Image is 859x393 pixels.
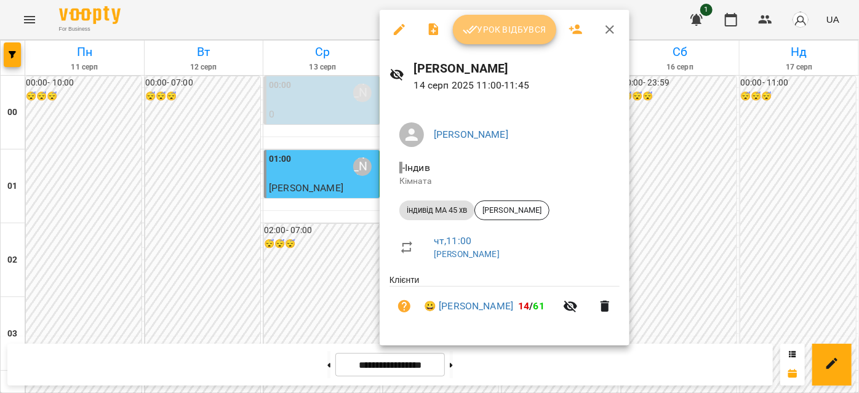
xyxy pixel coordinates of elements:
span: індивід МА 45 хв [399,205,474,216]
div: [PERSON_NAME] [474,200,549,220]
span: 14 [518,300,529,312]
span: 61 [533,300,545,312]
b: / [518,300,545,312]
button: Урок відбувся [453,15,556,44]
a: [PERSON_NAME] [434,129,508,140]
span: [PERSON_NAME] [475,205,549,216]
span: Урок відбувся [463,22,546,37]
h6: [PERSON_NAME] [414,59,620,78]
p: 14 серп 2025 11:00 - 11:45 [414,78,620,93]
a: чт , 11:00 [434,235,471,247]
a: 😀 [PERSON_NAME] [424,299,513,314]
button: Візит ще не сплачено. Додати оплату? [390,292,419,321]
span: - Індив [399,162,433,173]
ul: Клієнти [390,274,620,331]
a: [PERSON_NAME] [434,249,500,259]
p: Кімната [399,175,610,188]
